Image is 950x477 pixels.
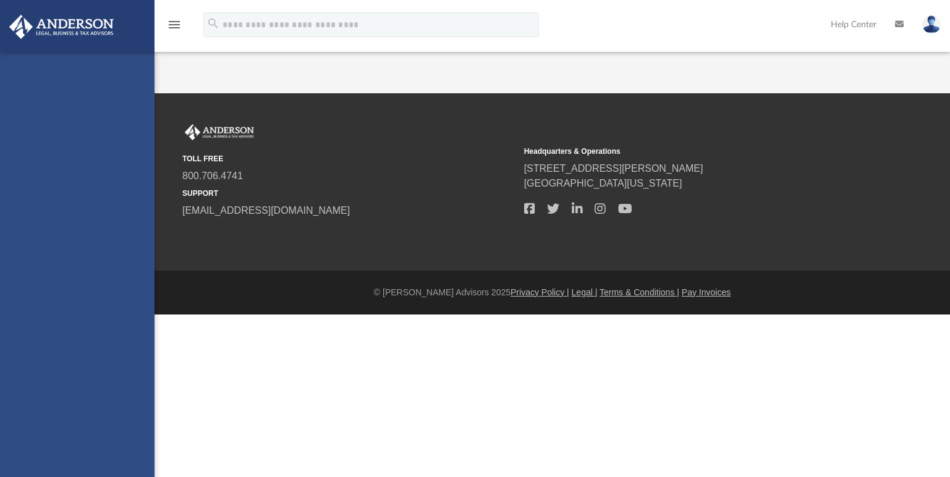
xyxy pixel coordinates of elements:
img: Anderson Advisors Platinum Portal [182,124,257,140]
small: SUPPORT [182,188,515,199]
a: 800.706.4741 [182,171,243,181]
a: menu [167,23,182,32]
div: © [PERSON_NAME] Advisors 2025 [155,286,950,299]
small: Headquarters & Operations [524,146,857,157]
a: Legal | [572,287,598,297]
a: [STREET_ADDRESS][PERSON_NAME] [524,163,703,174]
i: menu [167,17,182,32]
a: Privacy Policy | [511,287,569,297]
i: search [206,17,220,30]
a: Terms & Conditions | [600,287,679,297]
a: [GEOGRAPHIC_DATA][US_STATE] [524,178,682,188]
a: Pay Invoices [682,287,731,297]
small: TOLL FREE [182,153,515,164]
a: [EMAIL_ADDRESS][DOMAIN_NAME] [182,205,350,216]
img: Anderson Advisors Platinum Portal [6,15,117,39]
img: User Pic [922,15,941,33]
